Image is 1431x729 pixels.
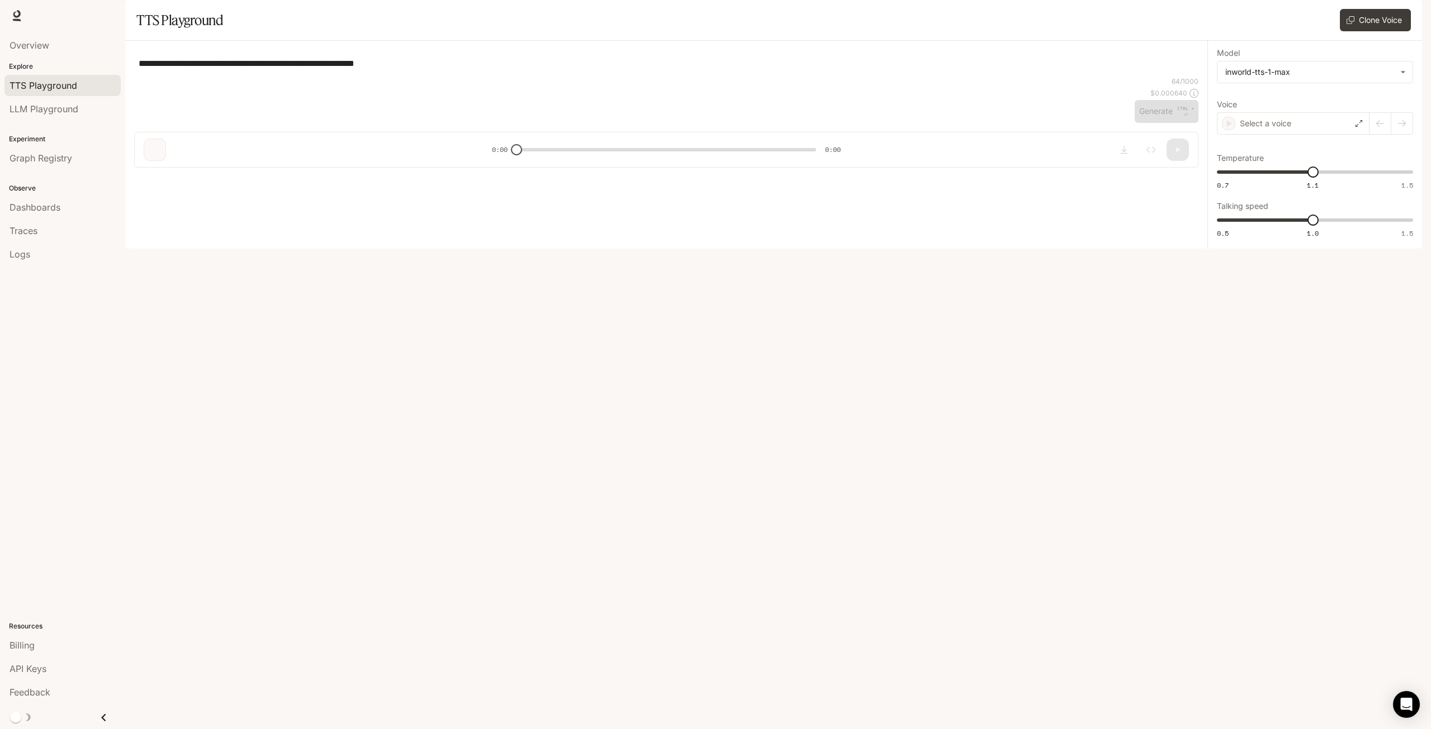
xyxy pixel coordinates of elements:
[1217,49,1240,57] p: Model
[1307,228,1319,238] span: 1.0
[1393,691,1420,718] div: Open Intercom Messenger
[1401,228,1413,238] span: 1.5
[1217,154,1264,162] p: Temperature
[1401,180,1413,190] span: 1.5
[1340,9,1411,31] button: Clone Voice
[1217,180,1229,190] span: 0.7
[1225,66,1395,78] div: inworld-tts-1-max
[1217,101,1237,108] p: Voice
[136,9,223,31] h1: TTS Playground
[1150,88,1187,98] p: $ 0.000640
[1240,118,1291,129] p: Select a voice
[1217,61,1413,83] div: inworld-tts-1-max
[1307,180,1319,190] span: 1.1
[1217,202,1268,210] p: Talking speed
[1172,77,1198,86] p: 64 / 1000
[1217,228,1229,238] span: 0.5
